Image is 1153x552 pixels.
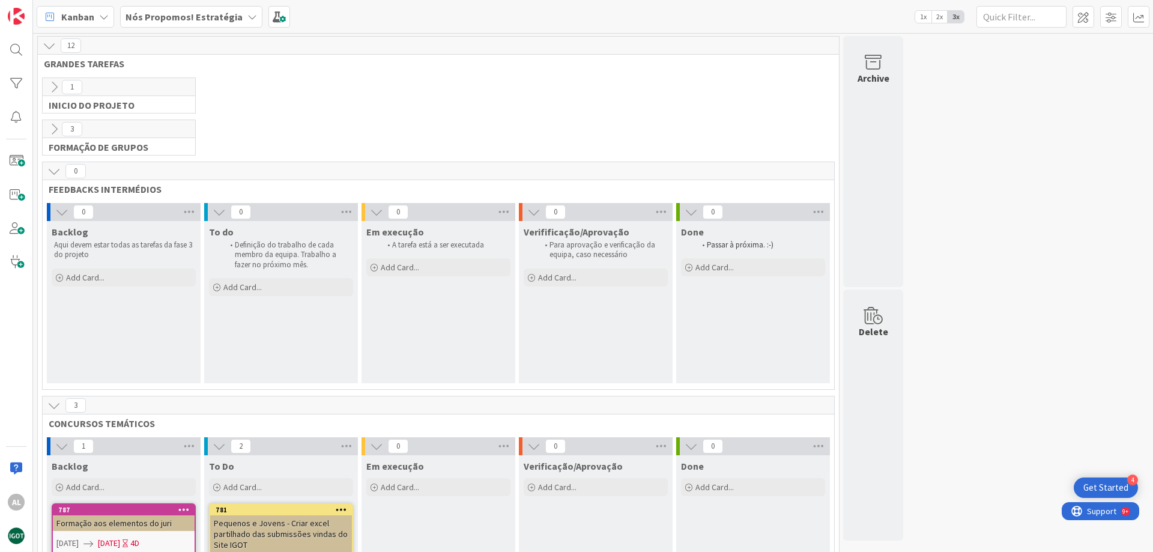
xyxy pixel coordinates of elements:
[126,11,243,23] b: Nós Propomos! Estratégia
[8,527,25,544] img: avatar
[216,506,352,514] div: 781
[49,141,180,153] span: FORMAÇÃO DE GRUPOS
[231,205,251,219] span: 0
[58,506,195,514] div: 787
[223,240,351,270] li: Definição do trabalho de cada membro da equipa. Trabalho a fazer no próximo mês.
[223,282,262,293] span: Add Card...
[52,226,88,238] span: Backlog
[223,482,262,493] span: Add Card...
[524,460,623,472] span: Verificação/Aprovação
[538,240,666,260] li: Para aprovação e verificação da equipa, caso necessário
[681,460,704,472] span: Done
[73,439,94,453] span: 1
[49,183,819,195] span: FEEDBACKS INTERMÉDIOS
[695,482,734,493] span: Add Card...
[54,240,193,260] p: Aqui devem estar todas as tarefas da fase 3 do projeto
[53,505,195,515] div: 787
[524,226,629,238] span: Verifificação/Aprovação
[858,71,889,85] div: Archive
[976,6,1067,28] input: Quick Filter...
[49,417,819,429] span: CONCURSOS TEMÁTICOS
[695,262,734,273] span: Add Card...
[1127,475,1138,485] div: 4
[1083,482,1128,494] div: Get Started
[388,205,408,219] span: 0
[130,537,139,550] div: 4D
[209,226,234,238] span: To do
[1074,478,1138,498] div: Open Get Started checklist, remaining modules: 4
[53,505,195,531] div: 787Formação aos elementos do juri
[381,240,509,250] li: A tarefa está a ser executada
[98,537,120,550] span: [DATE]
[703,205,723,219] span: 0
[388,439,408,453] span: 0
[209,460,234,472] span: To Do
[931,11,948,23] span: 2x
[538,272,576,283] span: Add Card...
[66,272,104,283] span: Add Card...
[65,398,86,413] span: 3
[707,240,773,250] span: Passar à próxima. :-)
[44,58,824,70] span: GRANDES TAREFAS
[915,11,931,23] span: 1x
[231,439,251,453] span: 2
[73,205,94,219] span: 0
[53,515,195,531] div: Formação aos elementos do juri
[948,11,964,23] span: 3x
[61,38,81,53] span: 12
[381,482,419,493] span: Add Card...
[681,226,704,238] span: Done
[52,460,88,472] span: Backlog
[61,10,94,24] span: Kanban
[65,164,86,178] span: 0
[66,482,104,493] span: Add Card...
[62,122,82,136] span: 3
[366,460,424,472] span: Em execução
[49,99,180,111] span: INICIO DO PROJETO
[545,439,566,453] span: 0
[538,482,576,493] span: Add Card...
[25,2,55,16] span: Support
[545,205,566,219] span: 0
[8,494,25,511] div: AL
[56,537,79,550] span: [DATE]
[8,8,25,25] img: Visit kanbanzone.com
[62,80,82,94] span: 1
[61,5,67,14] div: 9+
[210,505,352,515] div: 781
[366,226,424,238] span: Em execução
[859,324,888,339] div: Delete
[703,439,723,453] span: 0
[381,262,419,273] span: Add Card...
